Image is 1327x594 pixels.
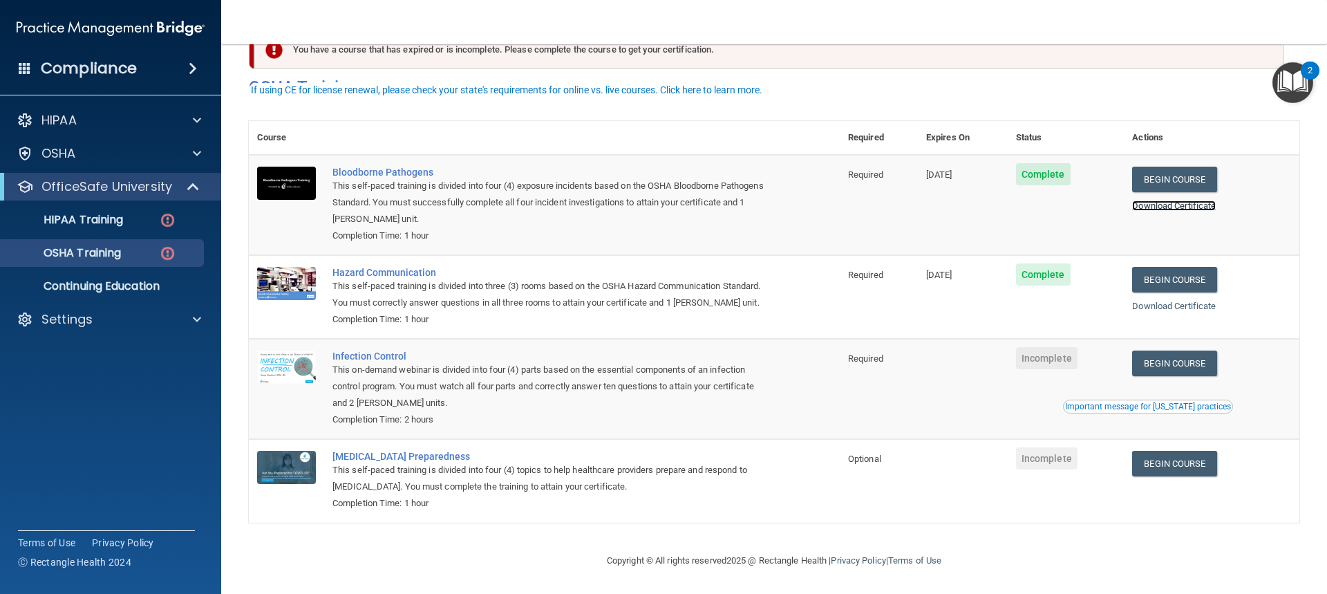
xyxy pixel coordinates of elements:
th: Expires On [918,121,1008,155]
span: Required [848,169,883,180]
a: HIPAA [17,112,201,129]
div: This self-paced training is divided into three (3) rooms based on the OSHA Hazard Communication S... [332,278,771,311]
div: This on-demand webinar is divided into four (4) parts based on the essential components of an inf... [332,362,771,411]
span: Ⓒ Rectangle Health 2024 [18,555,131,569]
span: Incomplete [1016,347,1077,369]
p: OSHA Training [9,246,121,260]
span: Required [848,353,883,364]
div: Completion Time: 1 hour [332,228,771,244]
button: Read this if you are a dental practitioner in the state of CA [1063,400,1233,414]
a: OSHA [17,145,201,162]
a: Begin Course [1132,267,1216,293]
div: Copyright © All rights reserved 2025 @ Rectangle Health | | [522,539,1026,583]
p: Settings [41,311,93,328]
a: Privacy Policy [831,555,885,566]
a: Terms of Use [18,536,75,550]
span: [DATE] [926,169,952,180]
button: If using CE for license renewal, please check your state's requirements for online vs. live cours... [249,83,764,97]
th: Status [1008,121,1124,155]
a: Privacy Policy [92,536,154,550]
a: Terms of Use [888,555,941,566]
span: Complete [1016,263,1071,286]
span: [DATE] [926,270,952,280]
p: OSHA [41,145,76,162]
img: danger-circle.6113f641.png [159,212,176,229]
div: Completion Time: 1 hour [332,311,771,328]
img: danger-circle.6113f641.png [159,245,176,262]
span: Required [848,270,883,280]
div: Completion Time: 1 hour [332,495,771,512]
a: Begin Course [1132,167,1216,192]
div: Completion Time: 2 hours [332,411,771,428]
a: Settings [17,311,201,328]
span: Complete [1016,163,1071,185]
p: OfficeSafe University [41,178,172,195]
div: You have a course that has expired or is incomplete. Please complete the course to get your certi... [254,30,1284,69]
th: Actions [1124,121,1299,155]
div: This self-paced training is divided into four (4) topics to help healthcare providers prepare and... [332,462,771,495]
p: HIPAA [41,112,77,129]
a: Infection Control [332,351,771,362]
img: exclamation-circle-solid-danger.72ef9ffc.png [265,41,283,59]
span: Optional [848,454,881,464]
a: Download Certificate [1132,201,1216,211]
a: Hazard Communication [332,267,771,278]
div: Important message for [US_STATE] practices [1065,402,1231,411]
a: OfficeSafe University [17,178,200,195]
img: PMB logo [17,15,205,42]
a: Begin Course [1132,351,1216,376]
h4: Compliance [41,59,137,78]
div: If using CE for license renewal, please check your state's requirements for online vs. live cours... [251,85,762,95]
div: 2 [1308,71,1312,89]
a: Bloodborne Pathogens [332,167,771,178]
span: Incomplete [1016,447,1077,470]
button: Open Resource Center, 2 new notifications [1272,62,1313,103]
p: Continuing Education [9,279,198,293]
h4: OSHA Training [249,77,1299,97]
th: Course [249,121,324,155]
div: This self-paced training is divided into four (4) exposure incidents based on the OSHA Bloodborne... [332,178,771,228]
th: Required [840,121,918,155]
a: Download Certificate [1132,301,1216,311]
p: HIPAA Training [9,213,123,227]
a: Begin Course [1132,451,1216,476]
a: [MEDICAL_DATA] Preparedness [332,451,771,462]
